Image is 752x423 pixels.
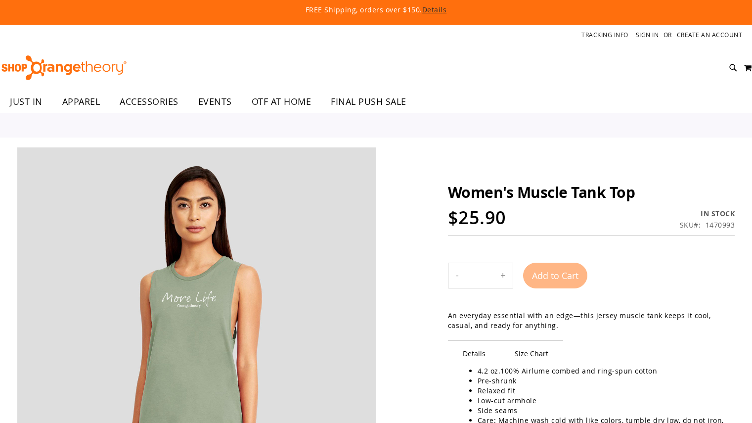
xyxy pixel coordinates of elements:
a: Create an Account [677,31,743,39]
span: Details [448,340,500,366]
p: FREE Shipping, orders over $150. [79,5,672,15]
span: JUST IN [10,91,43,113]
div: In stock [680,209,735,219]
a: Tracking Info [581,31,628,39]
li: Side seams [478,406,725,416]
span: Size Chart [500,340,563,366]
div: 1470993 [706,220,735,230]
button: Decrease product quantity [448,263,466,288]
span: OTF AT HOME [252,91,311,113]
strong: SKU [680,220,701,230]
a: EVENTS [188,91,242,113]
span: $25.90 [448,205,506,230]
a: FINAL PUSH SALE [321,91,416,113]
span: ACCESSORIES [120,91,178,113]
span: EVENTS [198,91,232,113]
div: Availability [680,209,735,219]
a: APPAREL [52,91,110,113]
a: OTF AT HOME [242,91,321,113]
span: FINAL PUSH SALE [331,91,406,113]
li: Relaxed fit [478,386,725,396]
a: Sign In [636,31,659,39]
span: Women's Muscle Tank Top [448,182,635,202]
input: Product quantity [466,264,493,287]
li: 4.2 oz.100% Airlume combed and ring-spun cotton [478,366,725,376]
span: APPAREL [62,91,100,113]
a: ACCESSORIES [110,91,188,113]
li: Pre-shrunk [478,376,725,386]
div: An everyday essential with an edge—this jersey muscle tank keeps it cool, casual, and ready for a... [448,311,735,330]
li: Low-cut armhole [478,396,725,406]
a: Details [422,5,447,14]
button: Increase product quantity [493,263,513,288]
